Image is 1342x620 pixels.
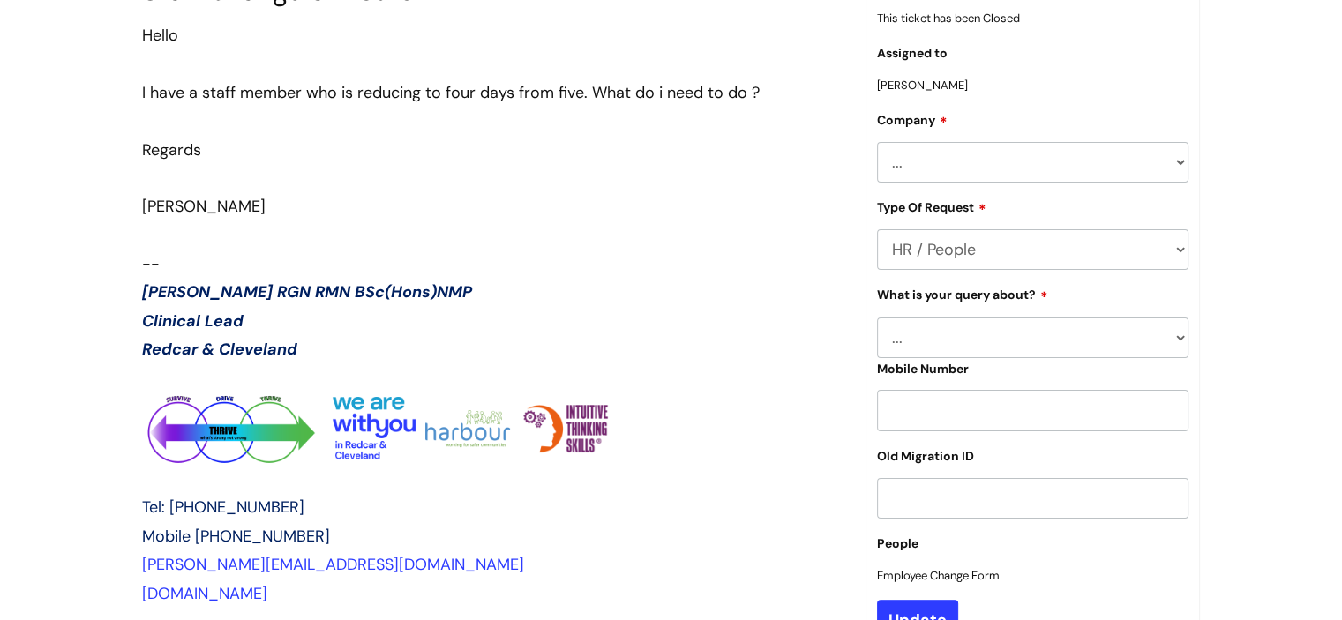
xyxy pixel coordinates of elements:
label: Mobile Number [877,362,969,377]
img: 31XkHEvYIV2ZU0HktBGmJVuEEzFYVOvYX6l9Tglscje-6drBJiM3XqkNQaTVvsr_bLVWsQCwa1yRtiglTQxqJsTZOl6JM0xq5... [523,405,608,452]
p: This ticket has been Closed [877,8,1189,28]
label: Assigned to [877,46,948,61]
img: Diagram Description automatically generated [142,392,319,465]
div: I have a staff member who is reducing to four days from five. What do i need to do ? [142,78,839,107]
span: Tel: [PHONE_NUMBER] [142,497,304,518]
p: Employee Change Form [877,565,1189,586]
div: Regards [142,136,839,164]
label: People [877,536,918,551]
span: Mobile [PHONE_NUMBER] [142,526,330,547]
p: [PERSON_NAME] [877,75,1189,95]
label: Old Migration ID [877,449,974,464]
a: [DOMAIN_NAME] [142,583,267,604]
span: [PERSON_NAME] RGN RMN BSc(Hons)NMP [142,281,472,303]
label: What is your query about? [877,285,1048,303]
span: Clinical Lead [142,310,244,332]
label: Company [877,110,948,128]
img: a8QWpVGhV3UFw_iqYnF2URCvcLKRvQBofO4mPXNK2fYgIVp9GZtV60be1UgrsMi4kAlSIBlwNkZwhCDSrTujtAmSpXQdA9yZ7... [425,410,510,446]
span: Redcar & Cleveland [142,339,297,360]
label: Type Of Request [877,198,986,215]
img: uc [332,396,416,462]
a: [PERSON_NAME][EMAIL_ADDRESS][DOMAIN_NAME] [142,554,524,575]
span: -- [142,253,160,274]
